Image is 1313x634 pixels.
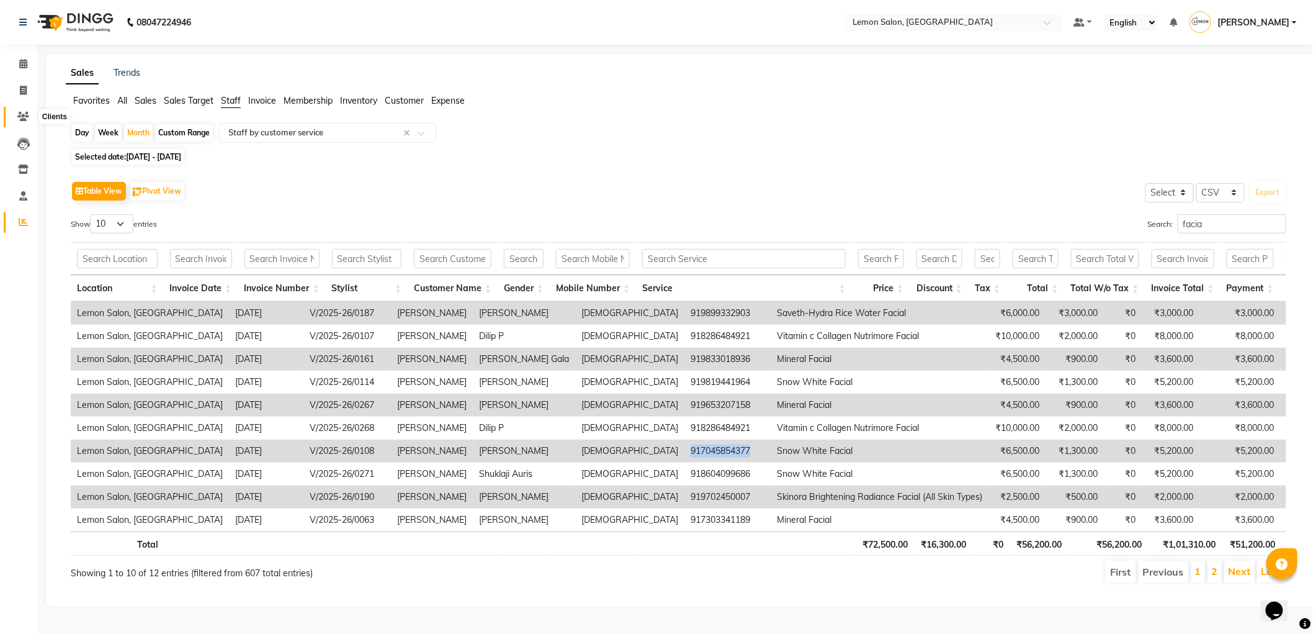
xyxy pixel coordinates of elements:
[988,325,1046,348] td: ₹10,000.00
[303,325,391,348] td: V/2025-26/0107
[636,275,852,302] th: Service: activate to sort column ascending
[852,275,910,302] th: Price: activate to sort column ascending
[1200,371,1281,394] td: ₹5,200.00
[391,440,473,463] td: [PERSON_NAME]
[575,509,684,532] td: [DEMOGRAPHIC_DATA]
[684,302,771,325] td: 919899332903
[385,95,424,106] span: Customer
[771,417,988,440] td: Vitamin c Collagen Nutrimore Facial
[130,182,184,201] button: Pivot View
[771,348,988,371] td: Mineral Facial
[988,394,1046,417] td: ₹4,500.00
[575,440,684,463] td: [DEMOGRAPHIC_DATA]
[1142,348,1200,371] td: ₹3,600.00
[71,302,229,325] td: Lemon Salon, [GEOGRAPHIC_DATA]
[1200,394,1281,417] td: ₹3,600.00
[155,124,213,142] div: Custom Range
[914,532,973,556] th: ₹16,300.00
[1105,348,1142,371] td: ₹0
[1261,565,1282,577] a: Last
[1105,302,1142,325] td: ₹0
[575,325,684,348] td: [DEMOGRAPHIC_DATA]
[1190,11,1211,33] img: Jenny Shah
[1105,509,1142,532] td: ₹0
[229,463,303,486] td: [DATE]
[1200,440,1281,463] td: ₹5,200.00
[303,486,391,509] td: V/2025-26/0190
[135,95,156,106] span: Sales
[1200,463,1281,486] td: ₹5,200.00
[1261,584,1301,622] iframe: chat widget
[771,302,988,325] td: Saveth-Hydra Rice Water Facial
[391,325,473,348] td: [PERSON_NAME]
[340,95,377,106] span: Inventory
[1010,532,1069,556] th: ₹56,200.00
[71,440,229,463] td: Lemon Salon, [GEOGRAPHIC_DATA]
[473,440,575,463] td: [PERSON_NAME]
[1142,394,1200,417] td: ₹3,600.00
[1229,565,1251,577] a: Next
[1142,486,1200,509] td: ₹2,000.00
[326,275,408,302] th: Stylist: activate to sort column ascending
[550,275,636,302] th: Mobile Number: activate to sort column ascending
[1105,371,1142,394] td: ₹0
[1142,325,1200,348] td: ₹8,000.00
[303,463,391,486] td: V/2025-26/0271
[684,371,771,394] td: 919819441964
[1105,417,1142,440] td: ₹0
[32,5,117,40] img: logo
[229,371,303,394] td: [DATE]
[1046,325,1105,348] td: ₹2,000.00
[71,559,567,580] div: Showing 1 to 10 of 12 entries (filtered from 607 total entries)
[1142,371,1200,394] td: ₹5,200.00
[498,275,550,302] th: Gender: activate to sort column ascending
[1105,394,1142,417] td: ₹0
[1069,532,1148,556] th: ₹56,200.00
[1142,463,1200,486] td: ₹5,200.00
[164,275,238,302] th: Invoice Date: activate to sort column ascending
[66,62,99,84] a: Sales
[1046,302,1105,325] td: ₹3,000.00
[229,394,303,417] td: [DATE]
[988,440,1046,463] td: ₹6,500.00
[1006,275,1064,302] th: Total: activate to sort column ascending
[1200,325,1281,348] td: ₹8,000.00
[1013,249,1058,268] input: Search Total
[771,486,988,509] td: Skinora Brightening Radiance Facial (All Skin Types)
[229,325,303,348] td: [DATE]
[303,509,391,532] td: V/2025-26/0063
[684,486,771,509] td: 919702450007
[1046,348,1105,371] td: ₹900.00
[133,188,142,197] img: pivot.png
[1200,509,1281,532] td: ₹3,600.00
[684,463,771,486] td: 918604099686
[391,463,473,486] td: [PERSON_NAME]
[403,127,414,140] span: Clear all
[771,440,988,463] td: Snow White Facial
[284,95,333,106] span: Membership
[504,249,544,268] input: Search Gender
[1251,182,1285,203] button: Export
[473,371,575,394] td: [PERSON_NAME]
[1200,302,1281,325] td: ₹3,000.00
[71,417,229,440] td: Lemon Salon, [GEOGRAPHIC_DATA]
[771,463,988,486] td: Snow White Facial
[1046,371,1105,394] td: ₹1,300.00
[391,394,473,417] td: [PERSON_NAME]
[72,124,92,142] div: Day
[431,95,465,106] span: Expense
[71,509,229,532] td: Lemon Salon, [GEOGRAPHIC_DATA]
[1142,440,1200,463] td: ₹5,200.00
[988,486,1046,509] td: ₹2,500.00
[1217,16,1289,29] span: [PERSON_NAME]
[684,394,771,417] td: 919653207158
[71,214,157,233] label: Show entries
[1200,348,1281,371] td: ₹3,600.00
[575,348,684,371] td: [DEMOGRAPHIC_DATA]
[684,348,771,371] td: 919833018936
[1200,486,1281,509] td: ₹2,000.00
[1200,417,1281,440] td: ₹8,000.00
[114,67,140,78] a: Trends
[916,249,963,268] input: Search Discount
[473,417,575,440] td: Dilip P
